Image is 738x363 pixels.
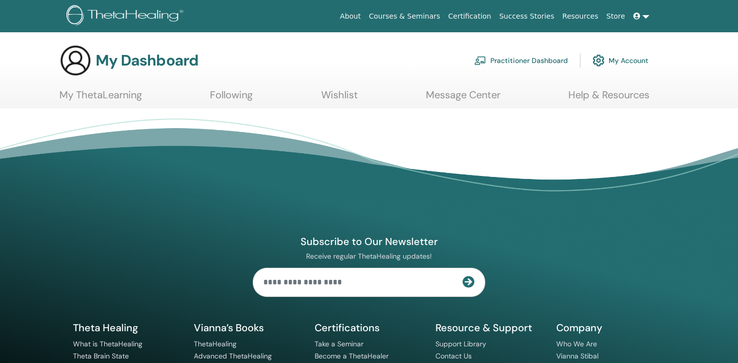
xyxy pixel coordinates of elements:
[315,351,389,360] a: Become a ThetaHealer
[66,5,187,28] img: logo.png
[59,89,142,108] a: My ThetaLearning
[96,51,198,70] h3: My Dashboard
[210,89,253,108] a: Following
[435,351,472,360] a: Contact Us
[556,351,599,360] a: Vianna Stibal
[426,89,500,108] a: Message Center
[558,7,603,26] a: Resources
[194,339,237,348] a: ThetaHealing
[336,7,364,26] a: About
[73,351,129,360] a: Theta Brain State
[444,7,495,26] a: Certification
[315,339,363,348] a: Take a Seminar
[603,7,629,26] a: Store
[73,321,182,334] h5: Theta Healing
[568,89,649,108] a: Help & Resources
[435,339,486,348] a: Support Library
[474,56,486,65] img: chalkboard-teacher.svg
[365,7,445,26] a: Courses & Seminars
[593,52,605,69] img: cog.svg
[253,252,485,261] p: Receive regular ThetaHealing updates!
[73,339,142,348] a: What is ThetaHealing
[315,321,423,334] h5: Certifications
[435,321,544,334] h5: Resource & Support
[194,351,272,360] a: Advanced ThetaHealing
[253,235,485,248] h4: Subscribe to Our Newsletter
[321,89,358,108] a: Wishlist
[593,49,648,72] a: My Account
[556,321,665,334] h5: Company
[474,49,568,72] a: Practitioner Dashboard
[194,321,303,334] h5: Vianna’s Books
[59,44,92,77] img: generic-user-icon.jpg
[556,339,597,348] a: Who We Are
[495,7,558,26] a: Success Stories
